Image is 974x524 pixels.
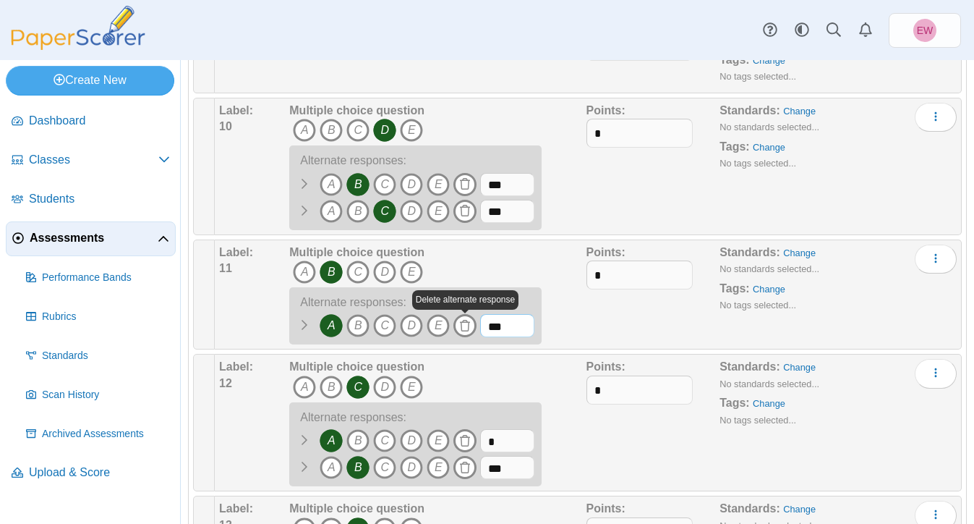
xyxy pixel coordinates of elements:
i: B [346,314,369,337]
i: A [293,261,316,284]
span: Dashboard [29,113,170,129]
b: Multiple choice question [289,360,424,373]
i: C [346,119,369,142]
b: Points: [586,360,625,373]
a: Assessments [6,221,176,256]
a: Change [753,284,785,295]
a: Classes [6,143,176,178]
a: Rubrics [20,300,176,334]
b: Label: [219,502,253,515]
a: Archived Assessments [20,417,176,452]
i: A [293,119,316,142]
div: Alternate responses: [289,410,534,429]
a: Change [783,248,816,258]
b: Multiple choice question [289,104,424,117]
i: B [346,200,369,223]
small: No standards selected... [719,122,819,132]
a: Scan History [20,378,176,413]
b: Tags: [719,54,749,66]
span: Scan History [42,388,170,402]
span: Assessments [30,230,158,246]
div: Delete alternate response [412,290,518,310]
b: Label: [219,246,253,258]
i: C [373,173,396,196]
i: E [400,261,423,284]
i: E [400,119,423,142]
b: Points: [586,502,625,515]
span: Erin Wiley [917,25,934,35]
i: A [320,429,343,452]
b: Points: [586,246,625,258]
button: More options [915,359,957,388]
span: Archived Assessments [42,427,170,441]
i: B [320,376,343,399]
i: C [346,376,369,399]
b: Standards: [719,104,780,117]
i: D [400,429,423,452]
div: Alternate responses: [289,153,534,172]
b: Points: [586,104,625,117]
i: A [320,456,343,479]
i: C [373,200,396,223]
b: Multiple choice question [289,246,424,258]
i: B [346,429,369,452]
button: More options [915,103,957,132]
i: C [373,314,396,337]
span: Classes [29,152,158,168]
b: Multiple choice question [289,502,424,515]
i: C [373,429,396,452]
b: Label: [219,104,253,117]
i: D [373,119,396,142]
a: Performance Bands [20,261,176,295]
a: Alerts [850,14,881,46]
i: C [373,456,396,479]
i: D [400,173,423,196]
a: Change [783,504,816,515]
span: Students [29,191,170,207]
a: Change [753,55,785,66]
i: E [427,173,450,196]
i: B [346,173,369,196]
a: Upload & Score [6,456,176,491]
i: A [320,200,343,223]
i: A [320,173,343,196]
b: Label: [219,360,253,373]
a: Students [6,182,176,217]
a: Change [783,362,816,373]
b: Standards: [719,246,780,258]
b: 11 [219,262,232,274]
i: A [293,376,316,399]
img: PaperScorer [6,6,150,50]
span: Rubrics [42,310,170,324]
a: Change [753,398,785,409]
i: B [320,119,343,142]
i: E [427,429,450,452]
small: No tags selected... [719,71,796,82]
i: E [427,200,450,223]
span: Performance Bands [42,271,170,285]
i: D [373,261,396,284]
i: D [373,376,396,399]
small: No tags selected... [719,158,796,169]
button: More options [915,245,957,274]
b: Tags: [719,140,749,153]
i: B [320,261,343,284]
i: D [400,314,423,337]
small: No standards selected... [719,263,819,274]
b: Tags: [719,282,749,295]
span: Standards [42,349,170,363]
b: 10 [219,120,232,132]
a: Change [753,142,785,153]
i: A [320,314,343,337]
a: Change [783,106,816,117]
a: Standards [20,339,176,373]
a: Dashboard [6,104,176,139]
b: Standards: [719,502,780,515]
a: PaperScorer [6,40,150,52]
small: No tags selected... [719,415,796,426]
b: Standards: [719,360,780,373]
b: Tags: [719,397,749,409]
span: Erin Wiley [913,19,936,42]
i: E [427,314,450,337]
div: Alternate responses: [289,295,534,314]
